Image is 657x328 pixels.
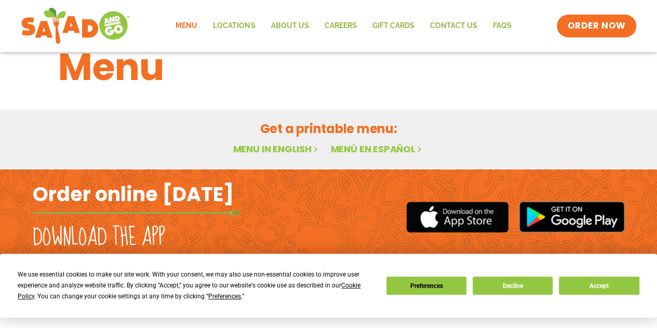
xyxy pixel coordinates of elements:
[557,15,636,37] a: ORDER NOW
[406,200,508,234] img: appstore
[519,201,625,232] img: google_play
[168,14,519,38] nav: Menu
[263,14,316,38] a: About Us
[58,39,599,95] h1: Menu
[233,142,320,155] a: Menu in English
[559,277,639,295] button: Accept
[33,210,240,216] img: fork
[386,277,466,295] button: Preferences
[485,14,519,38] a: FAQs
[567,20,625,32] span: ORDER NOW
[21,5,130,47] img: new-SAG-logo-768×292
[33,181,234,207] h2: Order online [DATE]
[316,14,364,38] a: Careers
[330,142,424,155] a: Menú en español
[58,120,599,138] h2: Get a printable menu:
[208,293,241,300] span: Preferences
[422,14,485,38] a: Contact Us
[18,269,373,302] div: We use essential cookies to make our site work. With your consent, we may also use non-essential ...
[473,277,553,295] button: Decline
[205,14,263,38] a: Locations
[364,14,422,38] a: GIFT CARDS
[168,14,205,38] a: Menu
[33,223,165,252] h2: Download the app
